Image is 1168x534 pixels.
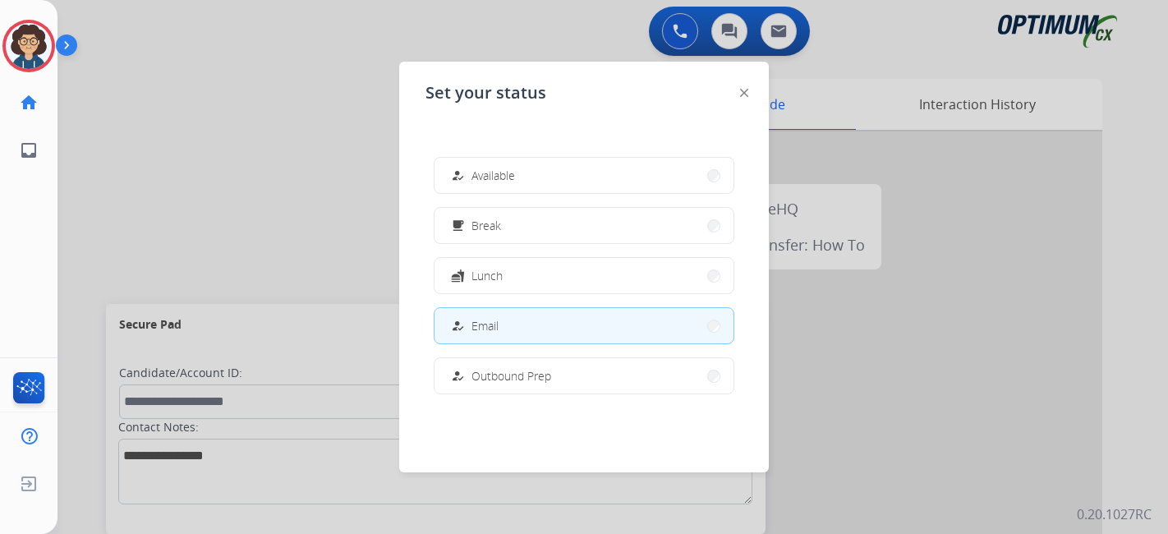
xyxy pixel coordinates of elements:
mat-icon: how_to_reg [451,319,465,333]
span: Break [471,217,501,234]
span: Outbound Prep [471,367,551,384]
span: Email [471,317,499,334]
button: Available [435,158,733,193]
mat-icon: fastfood [451,269,465,283]
mat-icon: how_to_reg [451,168,465,182]
span: Set your status [425,81,546,104]
mat-icon: inbox [19,140,39,160]
mat-icon: home [19,93,39,113]
button: Email [435,308,733,343]
mat-icon: free_breakfast [451,219,465,232]
button: Lunch [435,258,733,293]
mat-icon: how_to_reg [451,369,465,383]
p: 0.20.1027RC [1077,504,1152,524]
img: close-button [740,89,748,97]
span: Available [471,167,515,184]
img: avatar [6,23,52,69]
button: Outbound Prep [435,358,733,394]
span: Lunch [471,267,503,284]
button: Break [435,208,733,243]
